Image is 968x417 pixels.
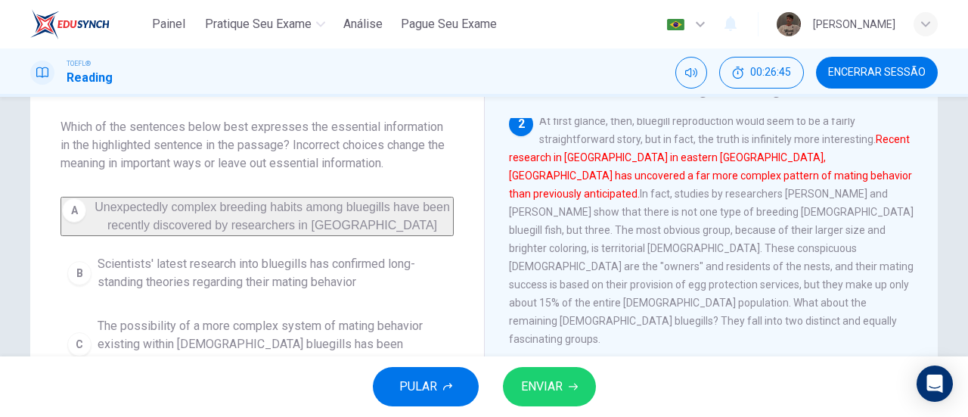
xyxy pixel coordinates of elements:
span: At first glance, then, bluegill reproduction would seem to be a fairly straightforward story, but... [509,115,914,345]
span: PULAR [399,376,437,397]
span: TOEFL® [67,58,91,69]
button: AUnexpectedly complex breeding habits among bluegills have been recently discovered by researcher... [60,197,454,236]
img: Profile picture [777,12,801,36]
span: Pratique seu exame [205,15,312,33]
div: A [62,198,86,223]
div: B [67,261,92,285]
span: Unexpectedly complex breeding habits among bluegills have been recently discovered by researchers... [95,201,450,232]
button: Pratique seu exame [199,11,331,38]
button: Encerrar Sessão [816,57,938,89]
button: Pague Seu Exame [395,11,503,38]
img: pt [666,19,685,30]
h1: Reading [67,69,113,87]
div: Esconder [719,57,804,89]
span: Scientists' latest research into bluegills has confirmed long-standing theories regarding their m... [98,255,447,291]
div: Open Intercom Messenger [917,366,953,402]
button: PULAR [373,367,479,406]
button: 00:26:45 [719,57,804,89]
button: Painel [144,11,193,38]
span: Painel [152,15,185,33]
div: C [67,332,92,356]
button: ENVIAR [503,367,596,406]
span: Which of the sentences below best expresses the essential information in the highlighted sentence... [60,118,454,173]
span: ENVIAR [521,376,563,397]
button: BScientists' latest research into bluegills has confirmed long-standing theories regarding their ... [60,248,454,298]
span: Encerrar Sessão [828,67,926,79]
span: Análise [343,15,383,33]
button: Análise [337,11,389,38]
div: [PERSON_NAME] [813,15,895,33]
a: EduSynch logo [30,9,144,39]
span: 00:26:45 [750,67,791,79]
img: EduSynch logo [30,9,110,39]
div: 2 [509,112,533,136]
span: Pague Seu Exame [401,15,497,33]
span: The possibility of a more complex system of mating behavior existing within [DEMOGRAPHIC_DATA] bl... [98,317,447,372]
button: CThe possibility of a more complex system of mating behavior existing within [DEMOGRAPHIC_DATA] b... [60,310,454,378]
div: Silenciar [675,57,707,89]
